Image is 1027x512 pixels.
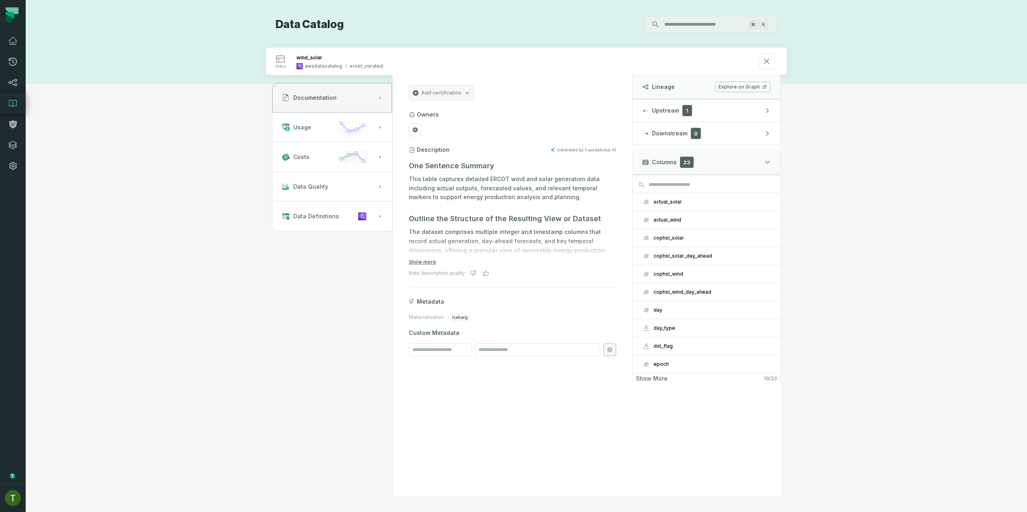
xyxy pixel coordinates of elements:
[417,298,444,306] span: Metadata
[654,325,771,331] div: day_type
[642,252,650,260] span: integer
[652,129,688,137] span: Downstream
[409,85,474,101] button: Add certification
[680,157,694,168] span: 23
[654,235,771,241] div: cophsl_solar
[633,122,780,145] button: Downstream0
[349,63,383,69] div: ercot_curated
[682,105,692,116] span: 1
[633,373,780,384] button: Show more10/23
[632,150,781,174] button: Columns23
[654,199,771,205] div: actual_solar
[633,229,780,247] button: cophsl_solar
[642,288,650,296] span: integer
[759,20,769,29] span: Press ⌘ + K to focus the search bar
[266,48,787,75] button: tableawsdatacatalogercot_curated
[633,283,780,301] button: cophsl_wind_day_ahead
[449,313,471,322] span: iceberg
[276,18,344,32] h1: Data Catalog
[642,360,650,368] span: integer
[417,111,439,119] h3: Owners
[296,54,322,60] div: wind_solar
[654,361,771,367] div: epoch
[654,307,771,313] div: day
[409,228,616,264] p: The dataset comprises multiple integer and timestamp columns that record actual generation, day-a...
[293,212,339,220] span: Data Definitions
[5,490,21,506] img: avatar of Tomer Galun
[654,289,771,295] div: cophsl_wind_day_ahead
[642,342,650,350] span: string
[633,319,780,337] button: day_type
[293,153,309,161] span: Costs
[642,306,650,314] span: integer
[764,375,777,382] span: 10 / 23
[633,193,780,211] button: actual_solar
[293,94,337,102] span: Documentation
[409,259,436,265] button: Show more
[550,147,616,152] button: Generated by Foundational AI
[748,20,758,29] span: Press ⌘ + K to focus the search bar
[633,247,780,265] button: cophsl_solar_day_ahead
[9,472,16,480] div: Tooltip anchor
[642,270,650,278] span: integer
[275,65,286,69] span: table
[636,375,668,382] span: Show more
[654,217,771,223] div: actual_wind
[409,270,465,276] div: Rate description quality
[409,175,616,202] p: This table captures detailed ERCOT wind and solar generation data including actual outputs, forec...
[293,123,311,131] span: Usage
[642,324,650,332] span: string
[654,271,771,277] div: cophsl_wind
[409,160,616,171] h3: One Sentence Summary
[421,90,461,96] span: Add certification
[293,183,328,191] span: Data Quality
[642,216,650,224] span: integer
[633,355,780,373] button: epoch
[652,107,679,115] span: Upstream
[654,253,771,259] div: cophsl_solar_day_ahead
[409,314,444,321] span: Materialization
[633,265,780,283] button: cophsl_wind
[633,211,780,229] button: actual_wind
[417,146,450,154] h3: Description
[654,343,771,349] div: dst_flag
[715,82,771,92] a: Explore on Graph
[642,198,650,206] span: integer
[409,329,616,337] span: Custom Metadata
[652,158,677,166] span: Columns
[642,234,650,242] span: integer
[633,337,780,355] button: dst_flag
[304,63,342,69] div: awsdatacatalog
[652,83,675,91] span: Lineage
[691,128,701,139] span: 0
[633,99,780,122] button: Upstream1
[409,213,616,224] h3: Outline the Structure of the Resulting View or Dataset
[633,301,780,319] button: day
